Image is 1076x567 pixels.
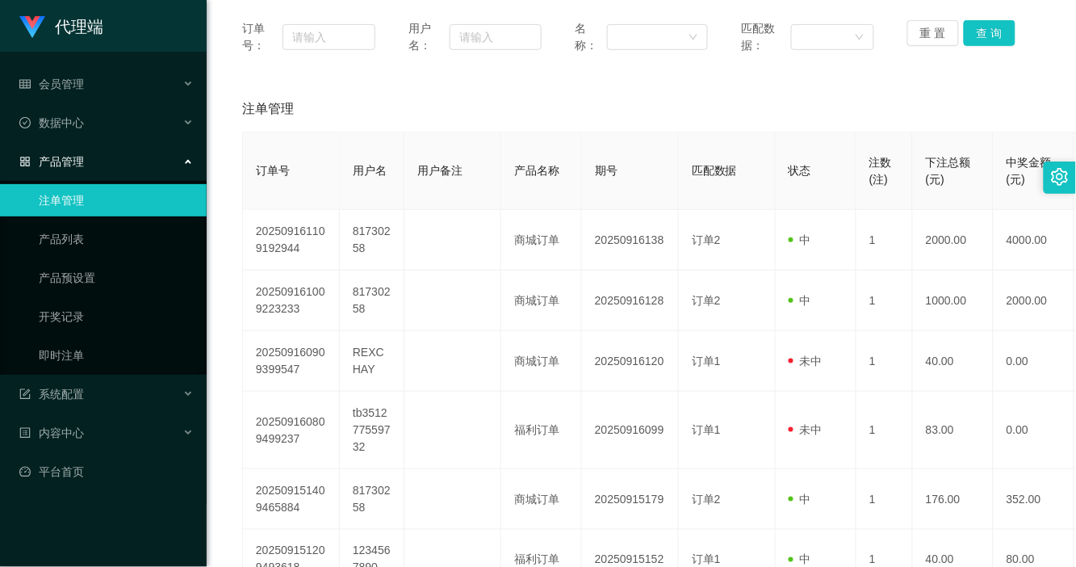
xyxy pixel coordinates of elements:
[692,423,721,436] span: 订单1
[692,294,721,307] span: 订单2
[501,331,582,392] td: 商城订单
[994,469,1074,530] td: 352.00
[417,164,463,177] span: 用户备注
[692,493,721,506] span: 订单2
[19,78,31,90] i: 图标: table
[19,19,103,32] a: 代理端
[789,423,823,436] span: 未中
[913,392,994,469] td: 83.00
[869,156,892,186] span: 注数(注)
[19,16,45,39] img: logo.9652507e.png
[19,116,84,129] span: 数据中心
[913,210,994,271] td: 2000.00
[964,20,1015,46] button: 查 询
[39,184,194,216] a: 注单管理
[55,1,103,52] h1: 代理端
[340,392,404,469] td: tb351277559732
[595,164,618,177] span: 期号
[789,164,811,177] span: 状态
[582,271,679,331] td: 20250916128
[856,331,913,392] td: 1
[582,210,679,271] td: 20250916138
[243,392,340,469] td: 202509160809499237
[856,392,913,469] td: 1
[19,155,84,168] span: 产品管理
[501,271,582,331] td: 商城订单
[242,20,283,54] span: 订单号：
[19,388,84,401] span: 系统配置
[501,210,582,271] td: 商城订单
[575,20,607,54] span: 名称：
[689,32,698,44] i: 图标: down
[283,24,375,50] input: 请输入
[913,271,994,331] td: 1000.00
[243,331,340,392] td: 202509160909399547
[789,233,811,246] span: 中
[994,331,1074,392] td: 0.00
[692,553,721,566] span: 订单1
[741,20,791,54] span: 匹配数据：
[994,271,1074,331] td: 2000.00
[913,469,994,530] td: 176.00
[913,331,994,392] td: 40.00
[907,20,959,46] button: 重 置
[39,339,194,372] a: 即时注单
[19,117,31,128] i: 图标: check-circle-o
[856,210,913,271] td: 1
[692,233,721,246] span: 订单2
[1007,156,1052,186] span: 中奖金额(元)
[39,300,194,333] a: 开奖记录
[243,271,340,331] td: 202509161009223233
[243,469,340,530] td: 202509151409465884
[340,331,404,392] td: REXCHAY
[408,20,450,54] span: 用户名：
[340,210,404,271] td: 81730258
[19,426,84,439] span: 内容中心
[39,262,194,294] a: 产品预设置
[789,493,811,506] span: 中
[501,469,582,530] td: 商城订单
[789,355,823,367] span: 未中
[39,223,194,255] a: 产品列表
[856,271,913,331] td: 1
[692,164,737,177] span: 匹配数据
[19,456,194,488] a: 图标: dashboard平台首页
[994,392,1074,469] td: 0.00
[19,156,31,167] i: 图标: appstore-o
[340,271,404,331] td: 81730258
[19,427,31,439] i: 图标: profile
[19,388,31,400] i: 图标: form
[582,469,679,530] td: 20250915179
[514,164,559,177] span: 产品名称
[994,210,1074,271] td: 4000.00
[19,78,84,90] span: 会员管理
[789,294,811,307] span: 中
[582,392,679,469] td: 20250916099
[353,164,387,177] span: 用户名
[450,24,542,50] input: 请输入
[1051,168,1069,186] i: 图标: setting
[256,164,290,177] span: 订单号
[501,392,582,469] td: 福利订单
[242,99,294,119] span: 注单管理
[340,469,404,530] td: 81730258
[926,156,971,186] span: 下注总额(元)
[243,210,340,271] td: 202509161109192944
[856,469,913,530] td: 1
[692,355,721,367] span: 订单1
[582,331,679,392] td: 20250916120
[855,32,865,44] i: 图标: down
[789,553,811,566] span: 中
